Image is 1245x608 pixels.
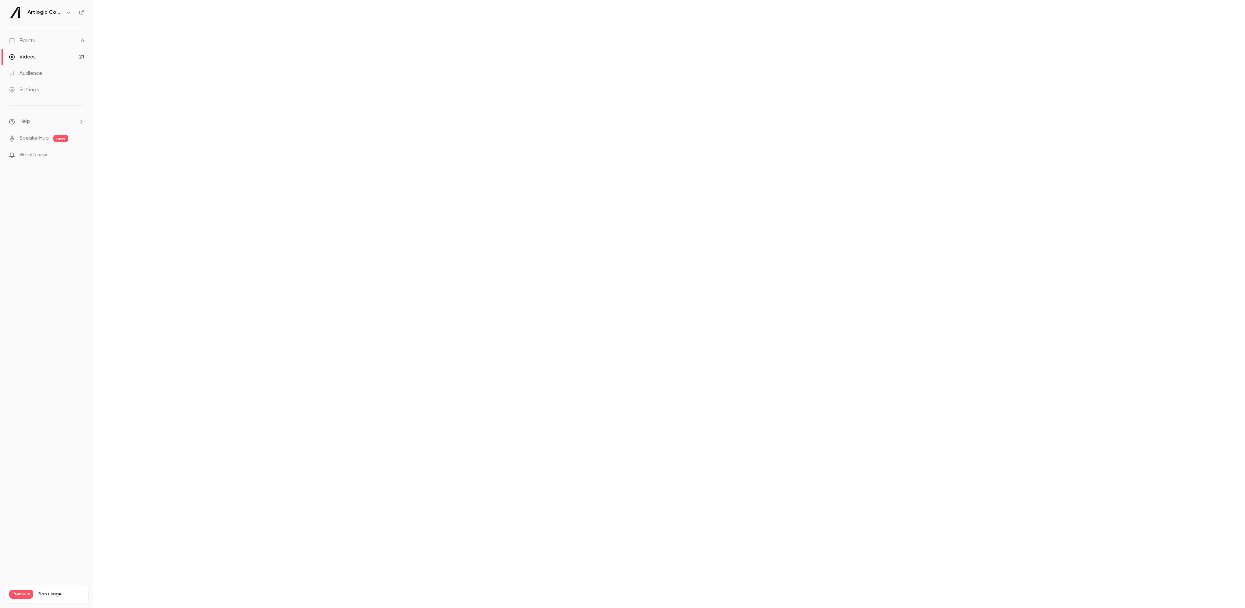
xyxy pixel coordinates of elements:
[9,590,33,599] span: Premium
[9,118,84,125] li: help-dropdown-opener
[19,134,49,142] a: SpeakerHub
[9,6,21,18] img: Artlogic Connect 2025
[75,152,84,159] iframe: Noticeable Trigger
[9,86,39,93] div: Settings
[19,118,30,125] span: Help
[9,70,42,77] div: Audience
[28,9,63,16] h6: Artlogic Connect 2025
[53,135,68,142] span: new
[9,37,35,44] div: Events
[38,591,84,597] span: Plan usage
[9,53,35,61] div: Videos
[19,151,47,159] span: What's new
